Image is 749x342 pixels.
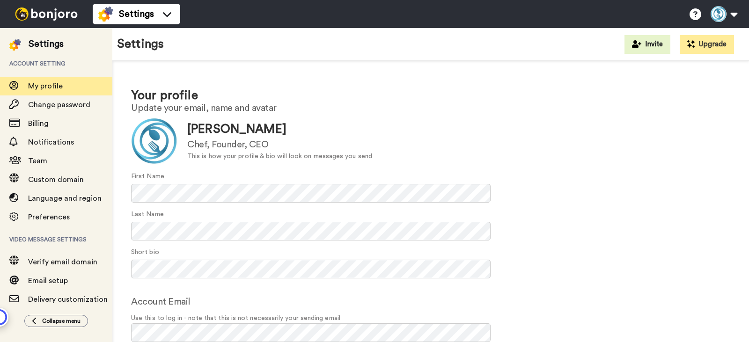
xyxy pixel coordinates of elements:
label: Account Email [131,295,191,309]
span: Language and region [28,195,102,202]
div: [PERSON_NAME] [187,121,372,138]
span: Preferences [28,213,70,221]
h2: Update your email, name and avatar [131,103,730,113]
button: Invite [624,35,670,54]
span: Change password [28,101,90,109]
h1: Your profile [131,89,730,102]
span: Collapse menu [42,317,81,325]
img: bj-logo-header-white.svg [11,7,81,21]
span: Custom domain [28,176,84,183]
span: Verify email domain [28,258,97,266]
label: Short bio [131,247,159,257]
label: Last Name [131,210,164,219]
span: Settings [119,7,154,21]
span: Billing [28,120,49,127]
h1: Settings [117,37,164,51]
img: settings-colored.svg [98,7,113,22]
span: Team [28,157,47,165]
span: Email setup [28,277,68,284]
div: Settings [29,37,64,51]
div: Chef, Founder, CEO [187,138,372,152]
button: Collapse menu [24,315,88,327]
span: Notifications [28,138,74,146]
span: My profile [28,82,63,90]
div: This is how your profile & bio will look on messages you send [187,152,372,161]
span: Delivery customization [28,296,108,303]
img: settings-colored.svg [9,39,21,51]
label: First Name [131,172,164,182]
button: Upgrade [680,35,734,54]
span: Use this to log in - note that this is not necessarily your sending email [131,313,730,323]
